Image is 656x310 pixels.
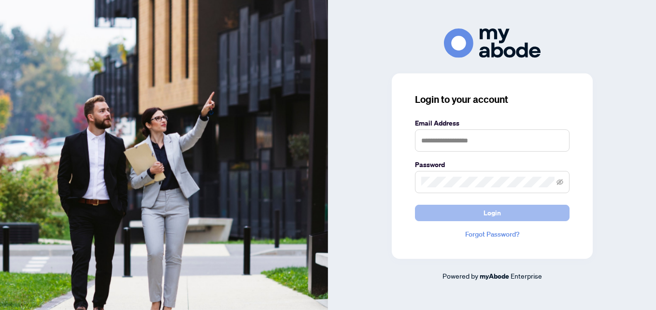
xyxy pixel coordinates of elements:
a: myAbode [480,271,509,282]
span: Enterprise [511,271,542,280]
h3: Login to your account [415,93,570,106]
label: Password [415,159,570,170]
span: Powered by [442,271,478,280]
label: Email Address [415,118,570,128]
span: eye-invisible [556,179,563,185]
a: Forgot Password? [415,229,570,240]
button: Login [415,205,570,221]
span: Login [484,205,501,221]
img: ma-logo [444,28,541,58]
